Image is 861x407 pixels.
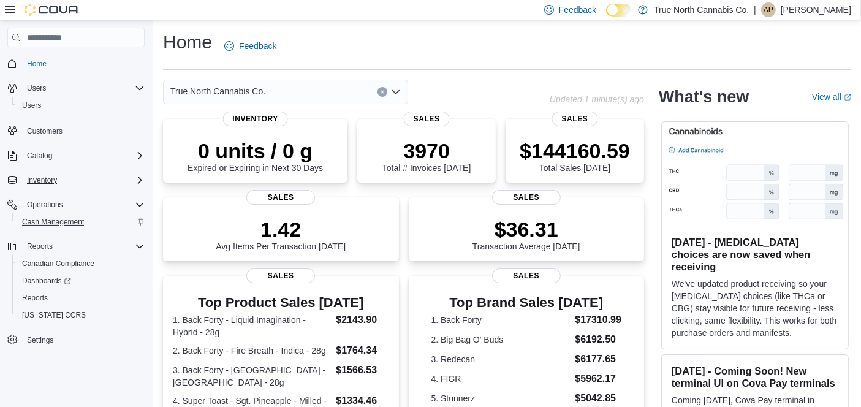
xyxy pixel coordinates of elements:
[575,391,621,406] dd: $5042.85
[12,306,150,324] button: [US_STATE] CCRS
[552,112,598,126] span: Sales
[22,239,145,254] span: Reports
[22,310,86,320] span: [US_STATE] CCRS
[575,313,621,327] dd: $17310.99
[2,121,150,139] button: Customers
[17,308,91,322] a: [US_STATE] CCRS
[17,256,145,271] span: Canadian Compliance
[559,4,596,16] span: Feedback
[22,259,94,268] span: Canadian Compliance
[27,175,57,185] span: Inventory
[672,278,838,339] p: We've updated product receiving so your [MEDICAL_DATA] choices (like THCa or CBG) stay visible fo...
[216,217,346,251] div: Avg Items Per Transaction [DATE]
[336,313,389,327] dd: $2143.90
[575,352,621,367] dd: $6177.65
[391,87,401,97] button: Open list of options
[672,365,838,389] h3: [DATE] - Coming Soon! New terminal UI on Cova Pay terminals
[22,81,145,96] span: Users
[173,344,331,357] dt: 2. Back Forty - Fire Breath - Indica - 28g
[173,314,331,338] dt: 1. Back Forty - Liquid Imagination - Hybrid - 28g
[17,256,99,271] a: Canadian Compliance
[219,34,281,58] a: Feedback
[17,215,89,229] a: Cash Management
[12,289,150,306] button: Reports
[382,139,471,173] div: Total # Invoices [DATE]
[246,268,315,283] span: Sales
[22,56,51,71] a: Home
[2,80,150,97] button: Users
[188,139,323,163] p: 0 units / 0 g
[27,151,52,161] span: Catalog
[22,123,145,138] span: Customers
[17,215,145,229] span: Cash Management
[520,139,630,173] div: Total Sales [DATE]
[188,139,323,173] div: Expired or Expiring in Next 30 Days
[163,30,212,55] h1: Home
[17,273,76,288] a: Dashboards
[22,197,145,212] span: Operations
[17,291,145,305] span: Reports
[672,236,838,273] h3: [DATE] - [MEDICAL_DATA] choices are now saved when receiving
[520,139,630,163] p: $144160.59
[22,101,41,110] span: Users
[492,190,561,205] span: Sales
[22,333,58,348] a: Settings
[431,295,621,310] h3: Top Brand Sales [DATE]
[27,83,46,93] span: Users
[27,200,63,210] span: Operations
[173,364,331,389] dt: 3. Back Forty - [GEOGRAPHIC_DATA] - [GEOGRAPHIC_DATA] - 28g
[239,40,276,52] span: Feedback
[2,55,150,72] button: Home
[22,124,67,139] a: Customers
[22,56,145,71] span: Home
[22,148,145,163] span: Catalog
[17,273,145,288] span: Dashboards
[25,4,80,16] img: Cova
[2,238,150,255] button: Reports
[12,255,150,272] button: Canadian Compliance
[22,148,57,163] button: Catalog
[246,190,315,205] span: Sales
[222,112,288,126] span: Inventory
[492,268,561,283] span: Sales
[27,242,53,251] span: Reports
[216,217,346,242] p: 1.42
[22,173,145,188] span: Inventory
[764,2,773,17] span: AP
[12,272,150,289] a: Dashboards
[12,213,150,230] button: Cash Management
[575,371,621,386] dd: $5962.17
[754,2,756,17] p: |
[22,173,62,188] button: Inventory
[382,139,471,163] p: 3970
[17,98,145,113] span: Users
[431,333,570,346] dt: 2. Big Bag O' Buds
[472,217,580,251] div: Transaction Average [DATE]
[22,197,68,212] button: Operations
[22,332,145,348] span: Settings
[654,2,749,17] p: True North Cannabis Co.
[404,112,450,126] span: Sales
[377,87,387,97] button: Clear input
[17,308,145,322] span: Washington CCRS
[606,4,632,17] input: Dark Mode
[173,295,389,310] h3: Top Product Sales [DATE]
[22,239,58,254] button: Reports
[781,2,851,17] p: [PERSON_NAME]
[550,94,644,104] p: Updated 1 minute(s) ago
[336,343,389,358] dd: $1764.34
[844,94,851,101] svg: External link
[17,291,53,305] a: Reports
[431,392,570,405] dt: 5. Stunnerz
[472,217,580,242] p: $36.31
[812,92,851,102] a: View allExternal link
[17,98,46,113] a: Users
[431,373,570,385] dt: 4. FIGR
[431,314,570,326] dt: 1. Back Forty
[659,87,749,107] h2: What's new
[27,126,63,136] span: Customers
[27,59,47,69] span: Home
[22,293,48,303] span: Reports
[22,276,71,286] span: Dashboards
